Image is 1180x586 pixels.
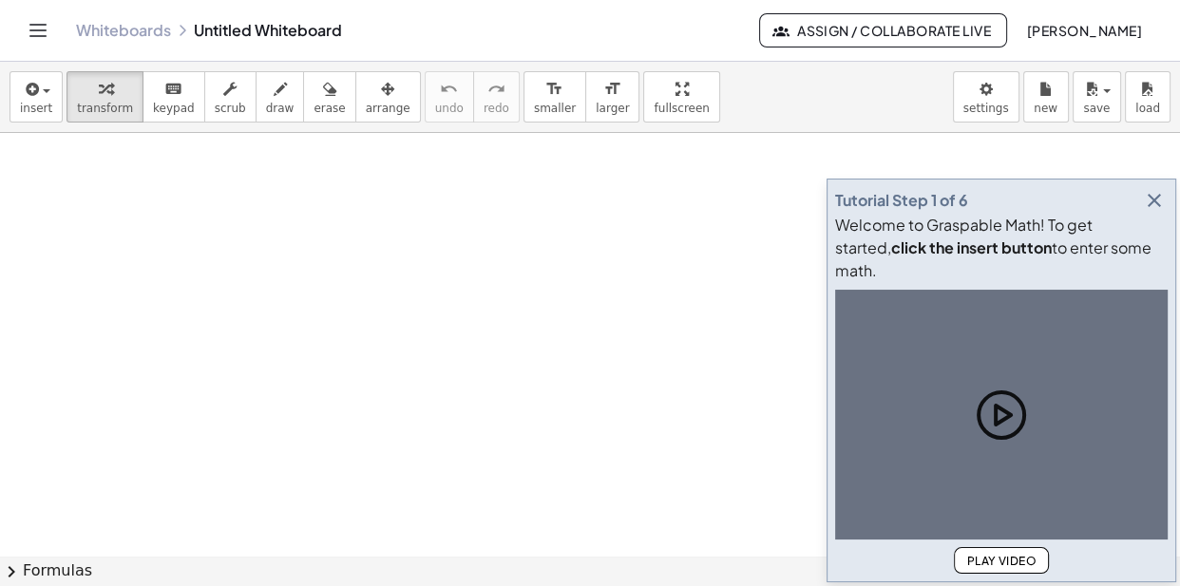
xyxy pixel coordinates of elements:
button: erase [303,71,355,123]
button: insert [10,71,63,123]
button: transform [67,71,143,123]
span: [PERSON_NAME] [1026,22,1142,39]
span: transform [77,102,133,115]
button: Toggle navigation [23,15,53,46]
button: fullscreen [643,71,719,123]
button: Assign / Collaborate Live [759,13,1007,47]
span: smaller [534,102,576,115]
button: settings [953,71,1019,123]
button: draw [256,71,305,123]
span: new [1034,102,1057,115]
i: format_size [603,78,621,101]
span: redo [484,102,509,115]
button: Play Video [954,547,1049,574]
span: insert [20,102,52,115]
span: arrange [366,102,410,115]
span: undo [435,102,464,115]
button: format_sizelarger [585,71,639,123]
span: erase [314,102,345,115]
i: redo [487,78,505,101]
span: keypad [153,102,195,115]
i: keyboard [164,78,182,101]
button: keyboardkeypad [143,71,205,123]
div: Welcome to Graspable Math! To get started, to enter some math. [835,214,1168,282]
button: new [1023,71,1069,123]
button: format_sizesmaller [523,71,586,123]
a: Whiteboards [76,21,171,40]
span: Play Video [966,554,1037,568]
span: draw [266,102,295,115]
button: load [1125,71,1170,123]
span: load [1135,102,1160,115]
span: fullscreen [654,102,709,115]
div: Tutorial Step 1 of 6 [835,189,968,212]
b: click the insert button [891,237,1052,257]
button: scrub [204,71,257,123]
i: format_size [545,78,563,101]
button: arrange [355,71,421,123]
button: redoredo [473,71,520,123]
i: undo [440,78,458,101]
span: settings [963,102,1009,115]
span: larger [596,102,629,115]
button: undoundo [425,71,474,123]
button: save [1073,71,1121,123]
span: save [1083,102,1110,115]
span: Assign / Collaborate Live [775,22,991,39]
span: scrub [215,102,246,115]
button: [PERSON_NAME] [1011,13,1157,47]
